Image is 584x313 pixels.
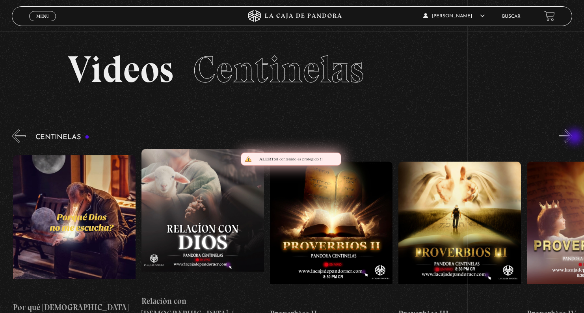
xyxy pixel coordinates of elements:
span: Cerrar [33,20,52,26]
h3: Centinelas [35,134,89,141]
span: Menu [36,14,49,19]
span: Alert: [259,156,275,161]
a: Buscar [502,14,521,19]
button: Next [559,129,573,143]
span: Centinelas [193,47,364,92]
div: el contenido es protegido !! [241,153,341,166]
button: Previous [12,129,26,143]
a: View your shopping cart [544,11,555,21]
span: [PERSON_NAME] [423,14,485,19]
h2: Videos [68,51,516,88]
